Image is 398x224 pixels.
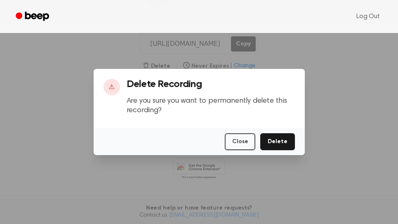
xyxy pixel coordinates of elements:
[127,79,295,90] h3: Delete Recording
[260,133,294,150] button: Delete
[348,7,388,26] a: Log Out
[225,133,255,150] button: Close
[104,79,120,95] div: ⚠
[127,97,295,115] p: Are you sure you want to permanently delete this recording?
[10,9,57,25] a: Beep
